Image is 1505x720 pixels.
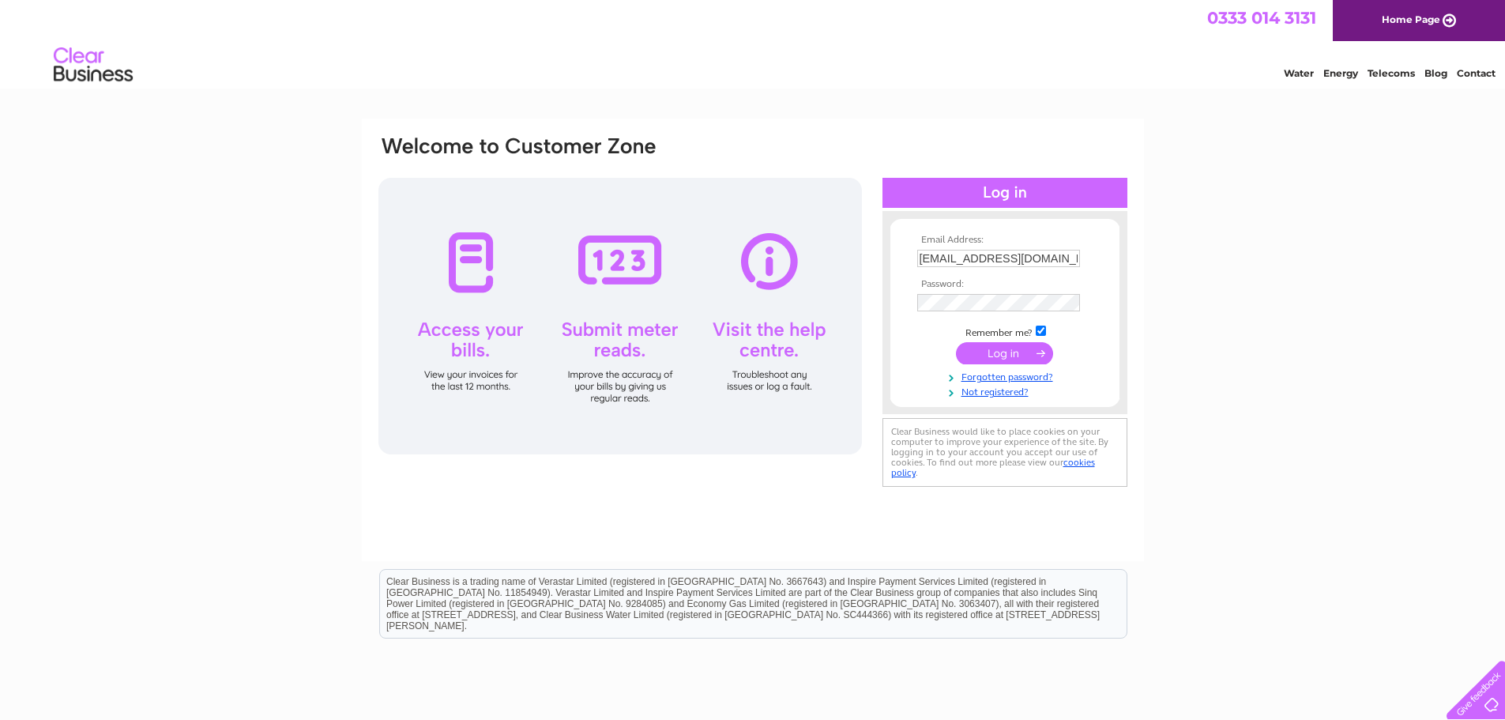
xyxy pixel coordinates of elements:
[53,41,134,89] img: logo.png
[1424,67,1447,79] a: Blog
[1207,8,1316,28] a: 0333 014 3131
[913,323,1097,339] td: Remember me?
[1457,67,1496,79] a: Contact
[882,418,1127,487] div: Clear Business would like to place cookies on your computer to improve your experience of the sit...
[380,9,1127,77] div: Clear Business is a trading name of Verastar Limited (registered in [GEOGRAPHIC_DATA] No. 3667643...
[913,279,1097,290] th: Password:
[917,383,1097,398] a: Not registered?
[1323,67,1358,79] a: Energy
[891,457,1095,478] a: cookies policy
[956,342,1053,364] input: Submit
[1368,67,1415,79] a: Telecoms
[1284,67,1314,79] a: Water
[913,235,1097,246] th: Email Address:
[917,368,1097,383] a: Forgotten password?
